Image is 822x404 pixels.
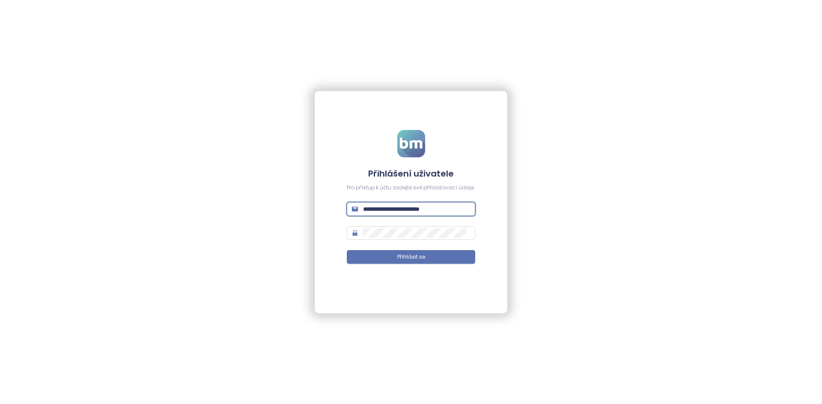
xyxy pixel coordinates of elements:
[347,184,475,192] div: Pro přístup k účtu zadejte své přihlašovací údaje.
[397,253,425,261] span: Přihlásit se
[347,250,475,264] button: Přihlásit se
[352,230,358,236] span: lock
[397,130,425,157] img: logo
[347,168,475,180] h4: Přihlášení uživatele
[352,206,358,212] span: mail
